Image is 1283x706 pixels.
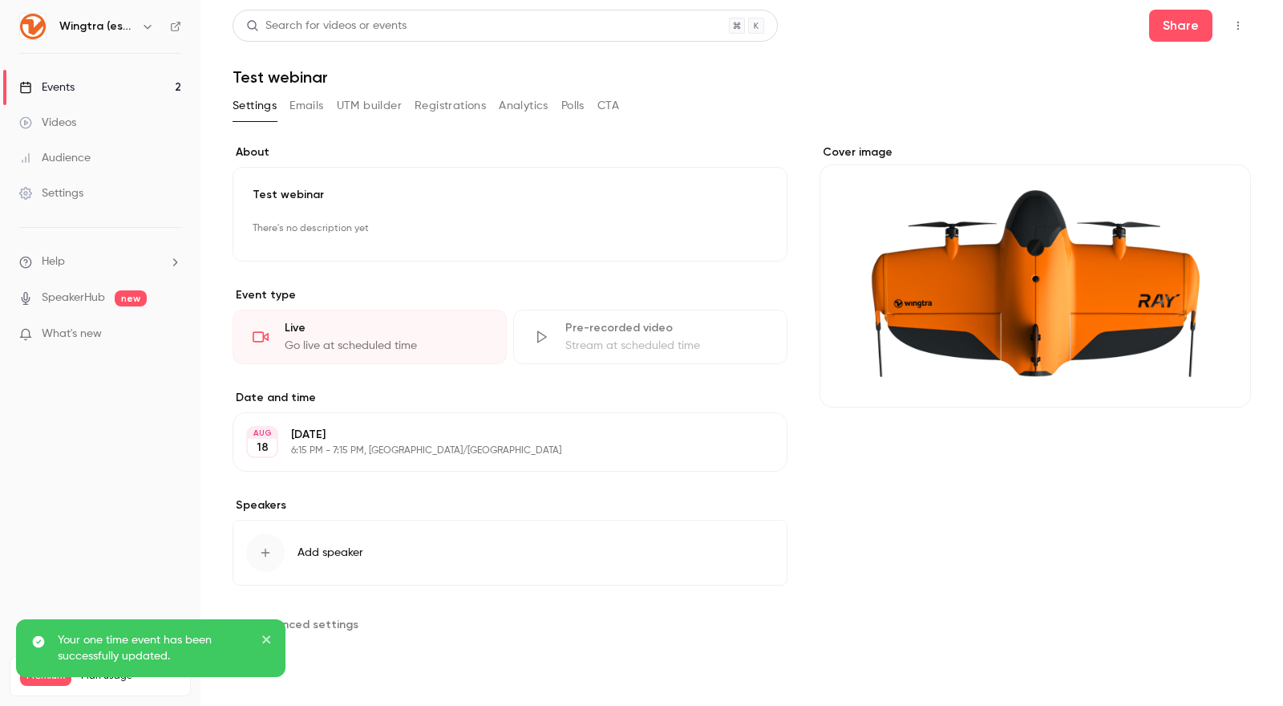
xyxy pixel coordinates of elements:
button: Emails [289,93,323,119]
button: Settings [233,93,277,119]
div: Pre-recorded videoStream at scheduled time [513,310,787,364]
div: Go live at scheduled time [285,338,487,354]
div: Settings [19,185,83,201]
div: Live [285,320,487,336]
span: new [115,290,147,306]
p: [DATE] [291,427,702,443]
label: About [233,144,787,160]
div: Pre-recorded video [565,320,767,336]
img: Wingtra (español) [20,14,46,39]
label: Cover image [820,144,1251,160]
button: Advanced settings [233,611,368,637]
a: SpeakerHub [42,290,105,306]
div: LiveGo live at scheduled time [233,310,507,364]
label: Date and time [233,390,787,406]
div: Stream at scheduled time [565,338,767,354]
button: close [261,632,273,651]
span: Advanced settings [255,616,358,633]
button: Add speaker [233,520,787,586]
div: AUG [248,428,277,439]
label: Speakers [233,497,787,513]
p: Event type [233,287,787,303]
button: CTA [597,93,619,119]
span: Add speaker [297,545,363,561]
p: There's no description yet [253,216,767,241]
li: help-dropdown-opener [19,254,181,270]
iframe: Noticeable Trigger [162,327,181,342]
p: Test webinar [253,187,767,203]
span: What's new [42,326,102,343]
p: 6:15 PM - 7:15 PM, [GEOGRAPHIC_DATA]/[GEOGRAPHIC_DATA] [291,444,702,457]
button: Polls [561,93,585,119]
button: UTM builder [337,93,402,119]
span: Help [42,254,65,270]
button: Registrations [415,93,486,119]
div: Videos [19,115,76,131]
h1: Test webinar [233,67,1251,87]
button: Analytics [499,93,548,119]
button: Share [1149,10,1212,42]
div: Search for videos or events [246,18,407,34]
div: Events [19,79,75,95]
p: Your one time event has been successfully updated. [58,632,250,664]
p: 18 [257,440,269,456]
section: Advanced settings [233,611,787,637]
section: Cover image [820,144,1251,408]
h6: Wingtra (español) [59,18,135,34]
div: Audience [19,150,91,166]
